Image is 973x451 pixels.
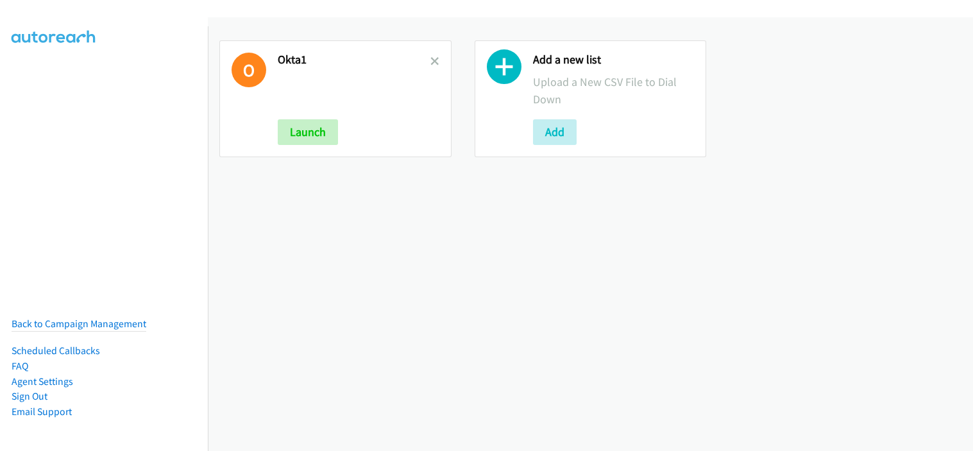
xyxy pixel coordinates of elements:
[12,318,146,330] a: Back to Campaign Management
[12,390,47,402] a: Sign Out
[533,53,695,67] h2: Add a new list
[12,360,28,372] a: FAQ
[533,119,577,145] button: Add
[278,53,430,67] h2: Okta1
[278,119,338,145] button: Launch
[12,345,100,357] a: Scheduled Callbacks
[533,73,695,108] p: Upload a New CSV File to Dial Down
[232,53,266,87] h1: O
[12,375,73,387] a: Agent Settings
[12,405,72,418] a: Email Support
